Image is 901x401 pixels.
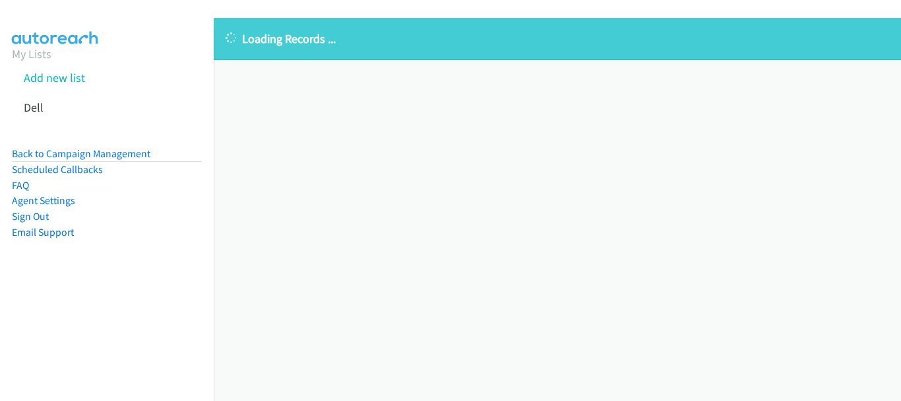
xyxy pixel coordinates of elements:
[12,163,103,176] a: Scheduled Callbacks
[12,179,29,192] a: FAQ
[12,210,49,223] a: Sign Out
[12,46,51,61] a: My Lists
[12,226,74,238] a: Email Support
[226,30,889,48] p: Loading Records ...
[24,100,44,115] a: Dell
[12,194,75,207] a: Agent Settings
[24,70,85,85] a: Add new list
[12,147,150,160] a: Back to Campaign Management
